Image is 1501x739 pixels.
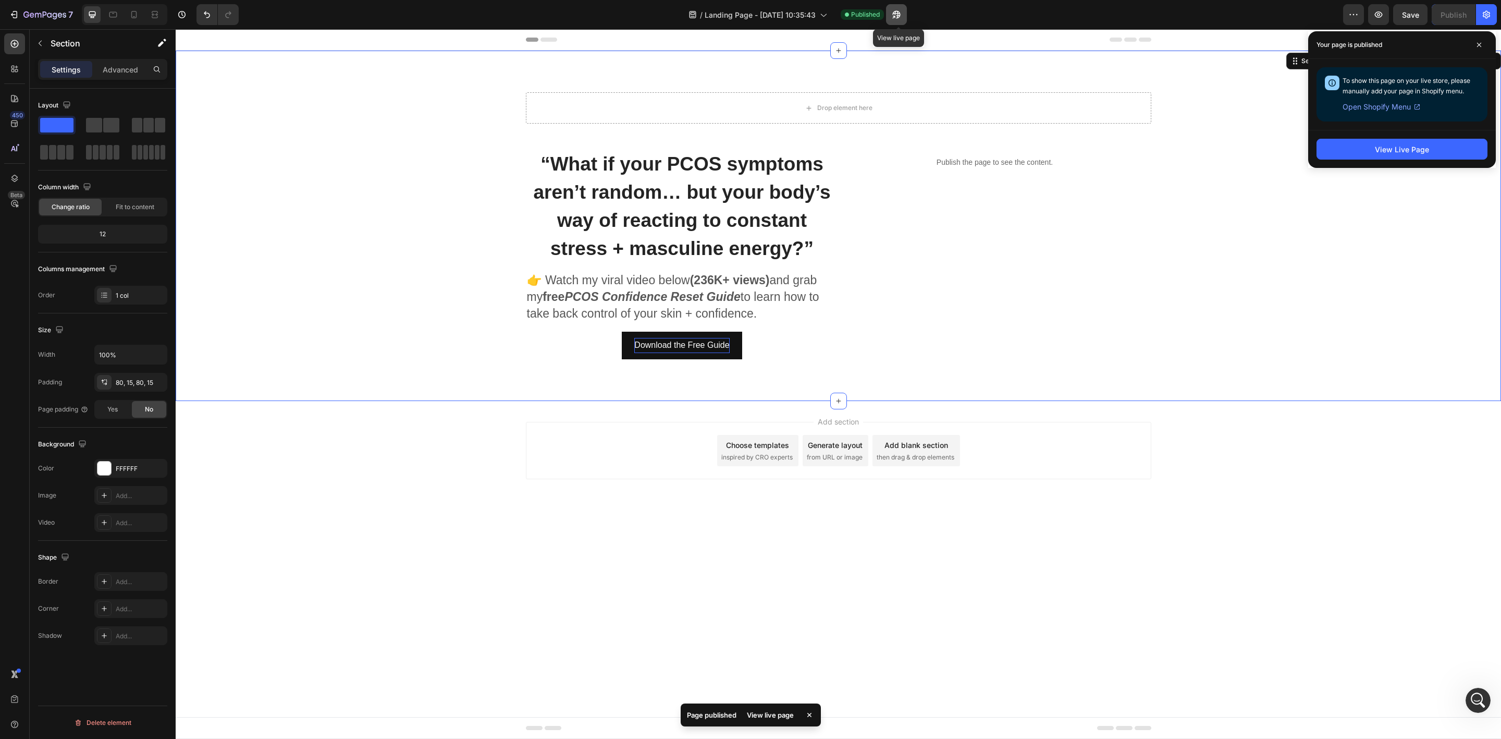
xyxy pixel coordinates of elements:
[705,9,816,20] span: Landing Page - [DATE] 10:35:43
[350,119,663,234] h2: Rich Text Editor. Editing area: main
[145,405,153,414] span: No
[38,378,62,387] div: Padding
[107,405,118,414] span: Yes
[358,124,655,230] span: “What if your PCOS symptoms aren’t random… but your body’s way of reacting to constant stress + m...
[52,202,90,212] span: Change ratio
[1247,26,1293,38] button: AI Content
[40,227,165,241] div: 12
[1393,4,1428,25] button: Save
[642,75,697,83] div: Drop element here
[1343,101,1411,113] span: Open Shopify Menu
[663,128,976,139] p: Publish the page to see the content.
[38,577,58,586] div: Border
[38,438,89,452] div: Background
[638,387,687,398] span: Add section
[38,350,55,359] div: Width
[38,631,62,640] div: Shadow
[116,604,165,614] div: Add...
[514,244,594,258] strong: (236K+ views)
[38,464,54,473] div: Color
[38,323,66,337] div: Size
[851,10,880,19] span: Published
[367,261,389,274] strong: free
[196,4,239,25] div: Undo/Redo
[446,302,566,330] button: <p>Download the Free Guide</p>
[116,202,154,212] span: Fit to content
[38,180,93,195] div: Column width
[701,423,779,433] span: then drag & drop elements
[116,491,165,501] div: Add...
[1317,139,1487,160] button: View Live Page
[116,632,165,641] div: Add...
[1343,77,1470,95] span: To show this page on your live store, please manually add your page in Shopify menu.
[741,708,800,722] div: View live page
[116,518,165,528] div: Add...
[1441,9,1467,20] div: Publish
[38,290,55,300] div: Order
[1466,688,1491,713] iframe: Intercom live chat
[38,405,89,414] div: Page padding
[38,604,59,613] div: Corner
[550,410,613,421] div: Choose templates
[38,714,167,731] button: Delete element
[95,345,167,364] input: Auto
[103,64,138,75] p: Advanced
[74,717,131,729] div: Delete element
[631,423,687,433] span: from URL or image
[1174,27,1240,37] p: Create Theme Section
[389,261,564,274] strong: PCOS Confidence Reset Guide
[351,244,644,291] span: 👉 Watch my viral video below and grab my to learn how to take back control of your skin + confide...
[116,378,165,387] div: 80, 15, 80, 15
[1124,27,1154,37] div: Section 1
[1402,10,1419,19] span: Save
[38,99,73,113] div: Layout
[38,518,55,527] div: Video
[4,4,78,25] button: 7
[546,423,617,433] span: inspired by CRO experts
[700,9,703,20] span: /
[1432,4,1475,25] button: Publish
[116,577,165,587] div: Add...
[38,491,56,500] div: Image
[459,309,553,324] p: Download the Free Guide
[10,111,25,119] div: 450
[116,291,165,300] div: 1 col
[709,410,772,421] div: Add blank section
[52,64,81,75] p: Settings
[38,551,71,565] div: Shape
[38,262,119,276] div: Columns management
[8,191,25,199] div: Beta
[687,710,736,720] p: Page published
[350,243,663,294] div: Rich Text Editor. Editing area: main
[51,37,136,50] p: Section
[68,8,73,21] p: 7
[1317,40,1382,50] p: Your page is published
[351,120,662,233] p: ⁠⁠⁠⁠⁠⁠⁠
[459,309,553,324] div: Rich Text Editor. Editing area: main
[116,464,165,474] div: FFFFFF
[632,410,687,421] div: Generate layout
[176,29,1501,739] iframe: Design area
[1375,144,1429,155] div: View Live Page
